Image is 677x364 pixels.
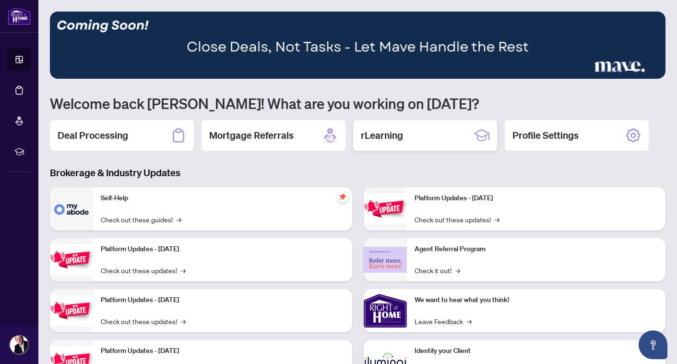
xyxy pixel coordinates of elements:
[467,316,472,327] span: →
[101,193,344,204] p: Self-Help
[455,265,460,276] span: →
[610,69,614,73] button: 2
[50,12,665,79] img: Slide 3
[364,194,407,224] img: Platform Updates - June 23, 2025
[415,214,499,225] a: Check out these updates!→
[101,265,186,276] a: Check out these updates!→
[364,289,407,332] img: We want to hear what you think!
[50,295,93,326] img: Platform Updates - July 21, 2025
[101,316,186,327] a: Check out these updates!→
[181,316,186,327] span: →
[337,191,348,203] span: pushpin
[644,69,648,73] button: 5
[8,7,31,25] img: logo
[101,244,344,255] p: Platform Updates - [DATE]
[639,330,667,359] button: Open asap
[177,214,181,225] span: →
[602,69,606,73] button: 1
[50,94,665,112] h1: Welcome back [PERSON_NAME]! What are you working on [DATE]?
[361,129,403,142] h2: rLearning
[512,129,579,142] h2: Profile Settings
[495,214,499,225] span: →
[364,247,407,273] img: Agent Referral Program
[50,244,93,275] img: Platform Updates - September 16, 2025
[209,129,294,142] h2: Mortgage Referrals
[50,166,665,180] h3: Brokerage & Industry Updates
[652,69,656,73] button: 6
[101,346,344,356] p: Platform Updates - [DATE]
[415,295,658,305] p: We want to hear what you think!
[58,129,128,142] h2: Deal Processing
[415,244,658,255] p: Agent Referral Program
[101,295,344,305] p: Platform Updates - [DATE]
[101,214,181,225] a: Check out these guides!→
[181,265,186,276] span: →
[10,336,28,354] img: Profile Icon
[415,346,658,356] p: Identify your Client
[415,316,472,327] a: Leave Feedback→
[618,69,621,73] button: 3
[625,69,641,73] button: 4
[415,265,460,276] a: Check it out!→
[50,187,93,231] img: Self-Help
[415,193,658,204] p: Platform Updates - [DATE]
